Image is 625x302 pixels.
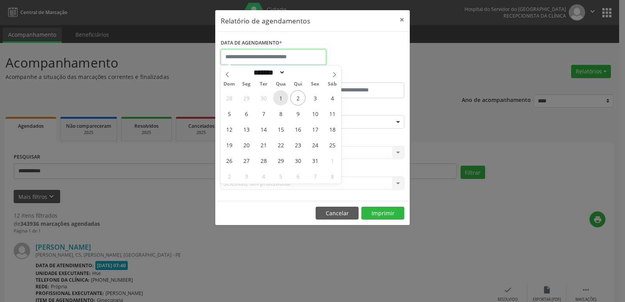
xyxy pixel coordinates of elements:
[290,153,305,168] span: Outubro 30, 2025
[307,82,324,87] span: Sex
[316,207,359,220] button: Cancelar
[256,90,271,105] span: Setembro 30, 2025
[307,168,323,184] span: Novembro 7, 2025
[285,68,311,77] input: Year
[273,153,288,168] span: Outubro 29, 2025
[239,122,254,137] span: Outubro 13, 2025
[289,82,307,87] span: Qui
[307,137,323,152] span: Outubro 24, 2025
[256,153,271,168] span: Outubro 28, 2025
[290,106,305,121] span: Outubro 9, 2025
[290,168,305,184] span: Novembro 6, 2025
[256,168,271,184] span: Novembro 4, 2025
[290,90,305,105] span: Outubro 2, 2025
[361,207,404,220] button: Imprimir
[307,153,323,168] span: Outubro 31, 2025
[256,122,271,137] span: Outubro 14, 2025
[273,122,288,137] span: Outubro 15, 2025
[273,137,288,152] span: Outubro 22, 2025
[239,106,254,121] span: Outubro 6, 2025
[221,122,237,137] span: Outubro 12, 2025
[239,153,254,168] span: Outubro 27, 2025
[273,106,288,121] span: Outubro 8, 2025
[273,90,288,105] span: Outubro 1, 2025
[314,70,404,82] label: ATÉ
[256,137,271,152] span: Outubro 21, 2025
[325,168,340,184] span: Novembro 8, 2025
[221,90,237,105] span: Setembro 28, 2025
[239,137,254,152] span: Outubro 20, 2025
[221,137,237,152] span: Outubro 19, 2025
[290,122,305,137] span: Outubro 16, 2025
[239,168,254,184] span: Novembro 3, 2025
[325,106,340,121] span: Outubro 11, 2025
[394,10,410,29] button: Close
[221,168,237,184] span: Novembro 2, 2025
[325,137,340,152] span: Outubro 25, 2025
[324,82,341,87] span: Sáb
[325,153,340,168] span: Novembro 1, 2025
[255,82,272,87] span: Ter
[307,106,323,121] span: Outubro 10, 2025
[221,16,310,26] h5: Relatório de agendamentos
[221,37,282,49] label: DATA DE AGENDAMENTO
[239,90,254,105] span: Setembro 29, 2025
[256,106,271,121] span: Outubro 7, 2025
[273,168,288,184] span: Novembro 5, 2025
[272,82,289,87] span: Qua
[221,106,237,121] span: Outubro 5, 2025
[307,90,323,105] span: Outubro 3, 2025
[290,137,305,152] span: Outubro 23, 2025
[238,82,255,87] span: Seg
[307,122,323,137] span: Outubro 17, 2025
[325,122,340,137] span: Outubro 18, 2025
[221,153,237,168] span: Outubro 26, 2025
[221,82,238,87] span: Dom
[325,90,340,105] span: Outubro 4, 2025
[251,68,285,77] select: Month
